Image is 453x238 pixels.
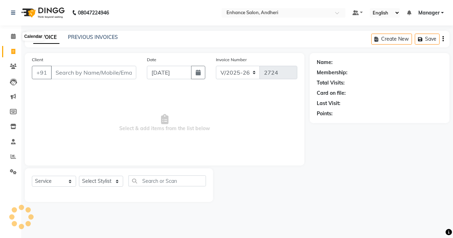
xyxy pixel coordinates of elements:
div: Membership: [317,69,348,76]
span: Select & add items from the list below [32,88,297,158]
b: 08047224946 [78,3,109,23]
button: Create New [371,34,412,45]
div: Card on file: [317,89,346,97]
input: Search by Name/Mobile/Email/Code [51,66,136,79]
label: Date [147,57,156,63]
label: Invoice Number [216,57,247,63]
button: +91 [32,66,52,79]
div: Total Visits: [317,79,345,87]
span: Manager [418,9,440,17]
button: Save [415,34,440,45]
div: Last Visit: [317,100,340,107]
input: Search or Scan [128,175,206,186]
div: Name: [317,59,333,66]
img: logo [18,3,67,23]
label: Client [32,57,43,63]
a: PREVIOUS INVOICES [68,34,118,40]
div: Points: [317,110,333,117]
div: Calendar [22,32,44,41]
